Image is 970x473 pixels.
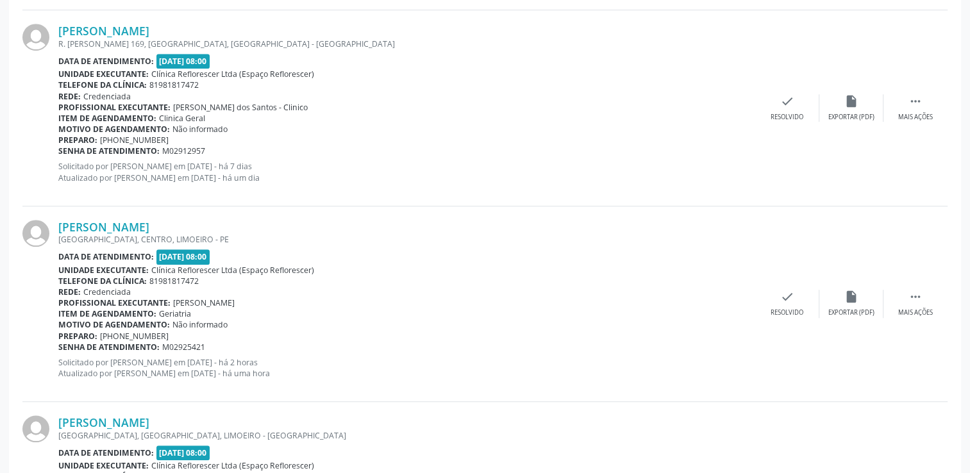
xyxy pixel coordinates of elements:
[58,91,81,102] b: Rede:
[58,265,149,276] b: Unidade executante:
[159,113,205,124] span: Clinica Geral
[22,220,49,247] img: img
[58,276,147,286] b: Telefone da clínica:
[162,145,205,156] span: M02912957
[83,286,131,297] span: Credenciada
[58,69,149,79] b: Unidade executante:
[844,290,858,304] i: insert_drive_file
[58,331,97,342] b: Preparo:
[58,319,170,330] b: Motivo de agendamento:
[58,113,156,124] b: Item de agendamento:
[151,460,314,471] span: Clínica Reflorescer Ltda (Espaço Reflorescer)
[58,460,149,471] b: Unidade executante:
[58,24,149,38] a: [PERSON_NAME]
[58,220,149,234] a: [PERSON_NAME]
[771,308,803,317] div: Resolvido
[173,297,235,308] span: [PERSON_NAME]
[149,276,199,286] span: 81981817472
[58,79,147,90] b: Telefone da clínica:
[58,342,160,353] b: Senha de atendimento:
[58,357,755,379] p: Solicitado por [PERSON_NAME] em [DATE] - há 2 horas Atualizado por [PERSON_NAME] em [DATE] - há u...
[159,308,191,319] span: Geriatria
[58,308,156,319] b: Item de agendamento:
[780,94,794,108] i: check
[172,319,228,330] span: Não informado
[22,24,49,51] img: img
[173,102,308,113] span: [PERSON_NAME] dos Santos - Clinico
[898,308,933,317] div: Mais ações
[83,91,131,102] span: Credenciada
[58,447,154,458] b: Data de atendimento:
[151,265,314,276] span: Clínica Reflorescer Ltda (Espaço Reflorescer)
[908,94,923,108] i: 
[22,415,49,442] img: img
[58,145,160,156] b: Senha de atendimento:
[828,113,874,122] div: Exportar (PDF)
[58,56,154,67] b: Data de atendimento:
[771,113,803,122] div: Resolvido
[149,79,199,90] span: 81981817472
[58,234,755,245] div: [GEOGRAPHIC_DATA], CENTRO, LIMOEIRO - PE
[58,124,170,135] b: Motivo de agendamento:
[100,331,169,342] span: [PHONE_NUMBER]
[58,135,97,145] b: Preparo:
[156,445,210,460] span: [DATE] 08:00
[844,94,858,108] i: insert_drive_file
[58,297,171,308] b: Profissional executante:
[828,308,874,317] div: Exportar (PDF)
[908,290,923,304] i: 
[58,38,755,49] div: R. [PERSON_NAME] 169, [GEOGRAPHIC_DATA], [GEOGRAPHIC_DATA] - [GEOGRAPHIC_DATA]
[898,113,933,122] div: Mais ações
[58,430,755,441] div: [GEOGRAPHIC_DATA], [GEOGRAPHIC_DATA], LIMOEIRO - [GEOGRAPHIC_DATA]
[780,290,794,304] i: check
[162,342,205,353] span: M02925421
[100,135,169,145] span: [PHONE_NUMBER]
[58,415,149,429] a: [PERSON_NAME]
[58,102,171,113] b: Profissional executante:
[156,54,210,69] span: [DATE] 08:00
[151,69,314,79] span: Clínica Reflorescer Ltda (Espaço Reflorescer)
[58,251,154,262] b: Data de atendimento:
[58,161,755,183] p: Solicitado por [PERSON_NAME] em [DATE] - há 7 dias Atualizado por [PERSON_NAME] em [DATE] - há um...
[58,286,81,297] b: Rede:
[172,124,228,135] span: Não informado
[156,249,210,264] span: [DATE] 08:00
